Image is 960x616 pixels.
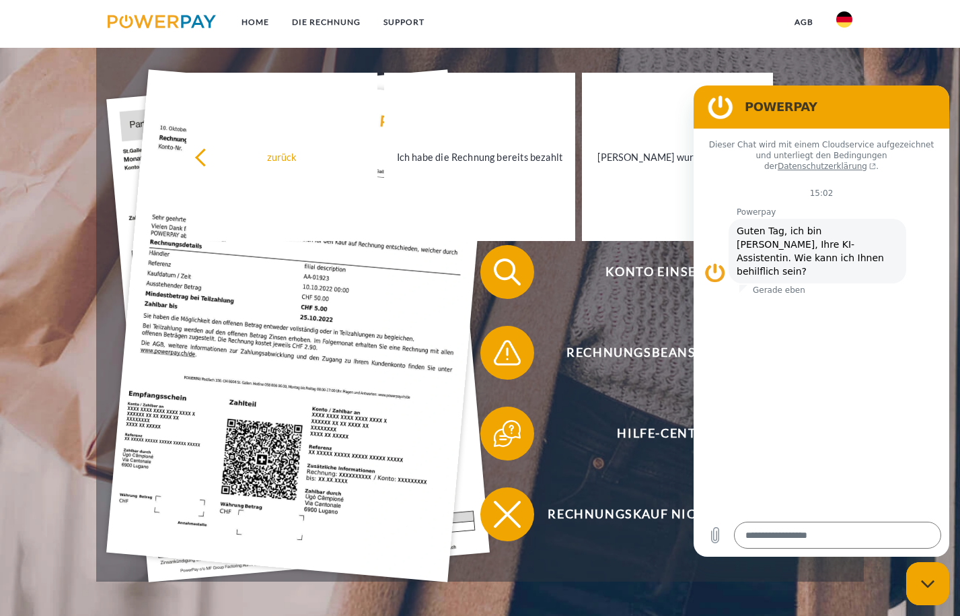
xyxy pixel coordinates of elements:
img: qb_warning.svg [490,336,524,370]
div: [PERSON_NAME] wurde retourniert [590,148,765,166]
a: DIE RECHNUNG [281,10,372,34]
iframe: Messaging-Fenster [694,85,949,557]
button: Rechnungsbeanstandung [480,326,830,380]
img: single_invoice_powerpay_de.jpg [107,69,490,582]
button: Hilfe-Center [480,407,830,460]
a: agb [783,10,825,34]
img: logo-powerpay.svg [108,15,216,28]
div: zurück [194,148,369,166]
a: Home [230,10,281,34]
button: Rechnungskauf nicht möglich [480,487,830,541]
img: qb_help.svg [490,417,524,450]
span: Hilfe-Center [501,407,830,460]
iframe: Schaltfläche zum Öffnen des Messaging-Fensters; Konversation läuft [906,562,949,605]
img: qb_close.svg [490,498,524,531]
a: SUPPORT [372,10,436,34]
span: Konto einsehen [501,245,830,299]
button: Konto einsehen [480,245,830,299]
div: Ich habe die Rechnung bereits bezahlt [392,148,567,166]
img: de [836,11,852,28]
img: qb_search.svg [490,255,524,289]
span: Rechnungsbeanstandung [501,326,830,380]
span: Rechnungskauf nicht möglich [501,487,830,541]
